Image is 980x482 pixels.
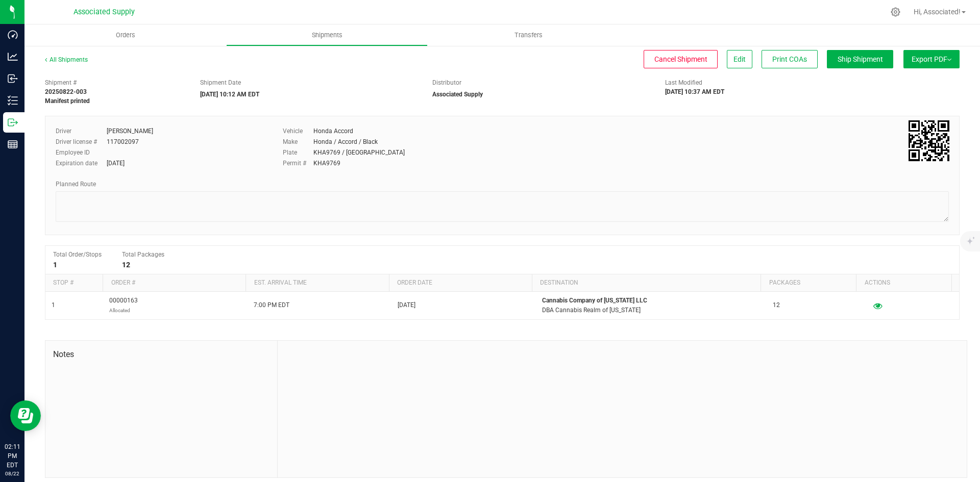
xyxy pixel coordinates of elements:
[246,274,388,292] th: Est. arrival time
[665,78,702,87] label: Last Modified
[45,88,87,95] strong: 20250822-003
[889,7,902,17] div: Manage settings
[73,8,135,16] span: Associated Supply
[8,52,18,62] inline-svg: Analytics
[838,55,883,63] span: Ship Shipment
[501,31,556,40] span: Transfers
[56,126,107,136] label: Driver
[856,274,951,292] th: Actions
[107,126,153,136] div: [PERSON_NAME]
[914,8,961,16] span: Hi, Associated!
[432,91,483,98] strong: Associated Supply
[107,159,125,168] div: [DATE]
[24,24,226,46] a: Orders
[644,50,718,68] button: Cancel Shipment
[102,31,149,40] span: Orders
[903,50,960,68] button: Export PDF
[542,306,761,315] p: DBA Cannabis Realm of [US_STATE]
[283,137,313,146] label: Make
[8,117,18,128] inline-svg: Outbound
[45,274,103,292] th: Stop #
[313,159,340,168] div: KHA9769
[45,56,88,63] a: All Shipments
[103,274,246,292] th: Order #
[313,148,405,157] div: KHA9769 / [GEOGRAPHIC_DATA]
[53,261,57,269] strong: 1
[8,30,18,40] inline-svg: Dashboard
[762,50,818,68] button: Print COAs
[56,159,107,168] label: Expiration date
[772,55,807,63] span: Print COAs
[53,251,102,258] span: Total Order/Stops
[283,126,313,136] label: Vehicle
[298,31,356,40] span: Shipments
[122,261,130,269] strong: 12
[389,274,532,292] th: Order date
[654,55,707,63] span: Cancel Shipment
[761,274,856,292] th: Packages
[773,300,780,310] span: 12
[532,274,761,292] th: Destination
[313,126,353,136] div: Honda Accord
[5,442,20,470] p: 02:11 PM EDT
[45,97,90,105] strong: Manifest printed
[254,300,289,310] span: 7:00 PM EDT
[398,300,415,310] span: [DATE]
[428,24,629,46] a: Transfers
[56,148,107,157] label: Employee ID
[56,137,107,146] label: Driver license #
[542,296,761,306] p: Cannabis Company of [US_STATE] LLC
[5,470,20,477] p: 08/22
[665,88,724,95] strong: [DATE] 10:37 AM EDT
[432,78,461,87] label: Distributor
[827,50,893,68] button: Ship Shipment
[909,120,949,161] img: Scan me!
[52,300,55,310] span: 1
[8,73,18,84] inline-svg: Inbound
[8,95,18,106] inline-svg: Inventory
[909,120,949,161] qrcode: 20250822-003
[109,306,138,315] p: Allocated
[109,296,138,315] span: 00000163
[283,148,313,157] label: Plate
[727,50,752,68] button: Edit
[8,139,18,149] inline-svg: Reports
[733,55,746,63] span: Edit
[283,159,313,168] label: Permit #
[45,78,185,87] span: Shipment #
[53,348,269,361] span: Notes
[56,181,96,188] span: Planned Route
[10,400,41,431] iframe: Resource center
[200,78,241,87] label: Shipment Date
[313,137,378,146] div: Honda / Accord / Black
[122,251,164,258] span: Total Packages
[200,91,259,98] strong: [DATE] 10:12 AM EDT
[107,137,139,146] div: 117002097
[226,24,428,46] a: Shipments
